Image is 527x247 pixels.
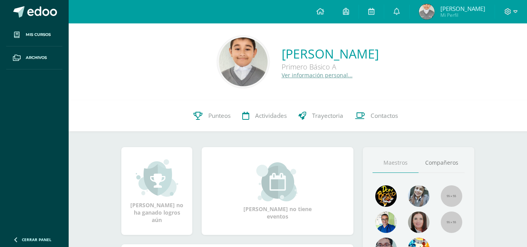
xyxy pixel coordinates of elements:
img: 55x55 [441,211,462,233]
a: Actividades [236,100,293,131]
a: Mis cursos [6,23,62,46]
img: 45bd7986b8947ad7e5894cbc9b781108.png [408,185,429,207]
img: 5189177f6bff555e7dce8f8e8f09d125.png [219,37,268,86]
span: Archivos [26,55,47,61]
img: 67c3d6f6ad1c930a517675cdc903f95f.png [408,211,429,233]
span: Mis cursos [26,32,51,38]
img: event_small.png [256,162,299,201]
div: Primero Básico A [282,62,379,71]
span: Cerrar panel [22,237,51,242]
a: Punteos [188,100,236,131]
div: [PERSON_NAME] no ha ganado logros aún [129,158,185,224]
span: Actividades [255,112,287,120]
a: [PERSON_NAME] [282,45,379,62]
span: Mi Perfil [440,12,485,18]
img: c7b207d7e2256d095ef6bd27d7dcf1d6.png [419,4,435,20]
span: [PERSON_NAME] [440,5,485,12]
img: achievement_small.png [136,158,178,197]
img: 29fc2a48271e3f3676cb2cb292ff2552.png [375,185,397,207]
div: [PERSON_NAME] no tiene eventos [239,162,317,220]
a: Contactos [349,100,404,131]
span: Contactos [371,112,398,120]
a: Compañeros [419,153,465,173]
span: Trayectoria [312,112,343,120]
a: Ver información personal... [282,71,353,79]
span: Punteos [208,112,231,120]
a: Archivos [6,46,62,69]
img: 10741f48bcca31577cbcd80b61dad2f3.png [375,211,397,233]
img: 55x55 [441,185,462,207]
a: Maestros [373,153,419,173]
a: Trayectoria [293,100,349,131]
